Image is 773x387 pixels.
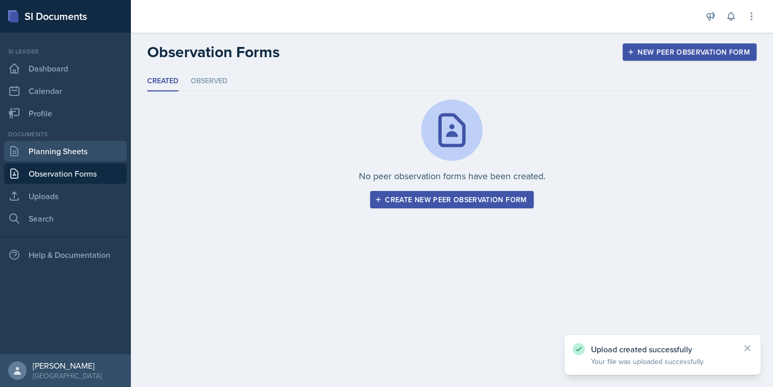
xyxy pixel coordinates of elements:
div: Documents [4,130,127,139]
p: Your file was uploaded successfully. [591,356,734,367]
a: Uploads [4,186,127,206]
a: Observation Forms [4,163,127,184]
a: Dashboard [4,58,127,79]
div: [PERSON_NAME] [33,360,102,371]
a: Search [4,208,127,229]
div: Create new peer observation form [377,196,527,204]
p: No peer observation forms have been created. [359,169,545,183]
li: Observed [191,71,228,91]
h2: Observation Forms [147,43,280,61]
button: New Peer Observation Form [623,43,757,61]
button: Create new peer observation form [370,191,533,208]
div: New Peer Observation Form [629,48,750,56]
li: Created [147,71,178,91]
a: Planning Sheets [4,141,127,161]
div: [GEOGRAPHIC_DATA] [33,371,102,381]
a: Calendar [4,81,127,101]
a: Profile [4,103,127,124]
p: Upload created successfully [591,344,734,354]
div: Si leader [4,47,127,56]
div: Help & Documentation [4,245,127,265]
